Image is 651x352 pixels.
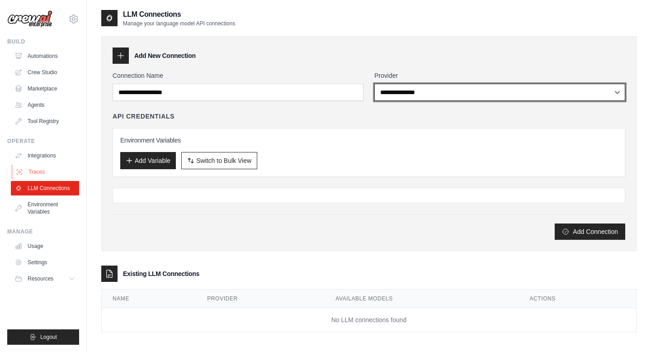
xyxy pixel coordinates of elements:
button: Logout [7,329,79,345]
h3: Existing LLM Connections [123,269,199,278]
div: Build [7,38,79,45]
a: LLM Connections [11,181,79,195]
th: Available Models [325,290,519,308]
h4: API Credentials [113,112,175,121]
a: Marketplace [11,81,79,96]
img: Logo [7,10,52,28]
label: Provider [374,71,625,80]
a: Automations [11,49,79,63]
a: Crew Studio [11,65,79,80]
button: Add Connection [555,224,625,240]
span: Resources [28,275,53,282]
a: Settings [11,255,79,270]
th: Name [102,290,196,308]
a: Traces [12,165,80,179]
h2: LLM Connections [123,9,235,20]
button: Add Variable [120,152,176,169]
a: Integrations [11,148,79,163]
p: Manage your language model API connections [123,20,235,27]
h3: Add New Connection [134,51,196,60]
a: Agents [11,98,79,112]
th: Provider [196,290,325,308]
a: Tool Registry [11,114,79,128]
div: Manage [7,228,79,235]
span: Logout [40,333,57,341]
label: Connection Name [113,71,363,80]
a: Usage [11,239,79,253]
th: Actions [519,290,636,308]
span: Switch to Bulk View [196,156,251,165]
div: Operate [7,138,79,145]
button: Switch to Bulk View [181,152,257,169]
button: Resources [11,271,79,286]
h3: Environment Variables [120,136,618,145]
td: No LLM connections found [102,308,636,332]
a: Environment Variables [11,197,79,219]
